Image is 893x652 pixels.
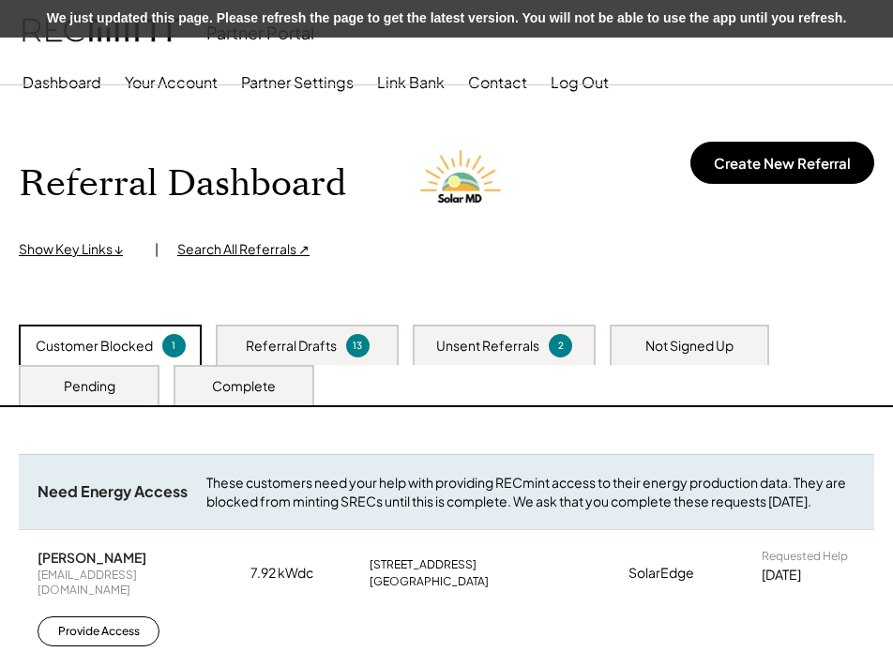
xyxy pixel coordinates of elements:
[38,482,188,502] div: Need Energy Access
[690,142,874,184] button: Create New Referral
[38,549,206,566] div: [PERSON_NAME]
[377,64,445,101] button: Link Bank
[38,568,225,597] div: [EMAIL_ADDRESS][DOMAIN_NAME]
[165,339,183,353] div: 1
[552,339,569,353] div: 2
[645,337,734,356] div: Not Signed Up
[370,557,604,572] div: [STREET_ADDRESS]
[241,64,354,101] button: Partner Settings
[64,377,115,396] div: Pending
[349,339,367,353] div: 13
[212,377,276,396] div: Complete
[177,240,310,259] div: Search All Referrals ↗
[370,574,604,589] div: [GEOGRAPHIC_DATA]
[125,64,218,101] button: Your Account
[36,337,153,356] div: Customer Blocked
[628,564,736,583] div: SolarEdge
[38,616,159,646] button: Provide Access
[762,566,801,584] div: [DATE]
[250,564,344,583] div: 7.92 kWdc
[206,474,855,510] div: These customers need your help with providing RECmint access to their energy production data. The...
[436,337,539,356] div: Unsent Referrals
[246,337,337,356] div: Referral Drafts
[19,240,136,259] div: Show Key Links ↓
[468,64,527,101] button: Contact
[19,162,346,206] h1: Referral Dashboard
[551,64,609,101] button: Log Out
[155,240,159,259] div: |
[23,64,101,101] button: Dashboard
[762,549,848,564] div: Requested Help
[412,132,515,235] img: Solar%20MD%20LOgo.png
